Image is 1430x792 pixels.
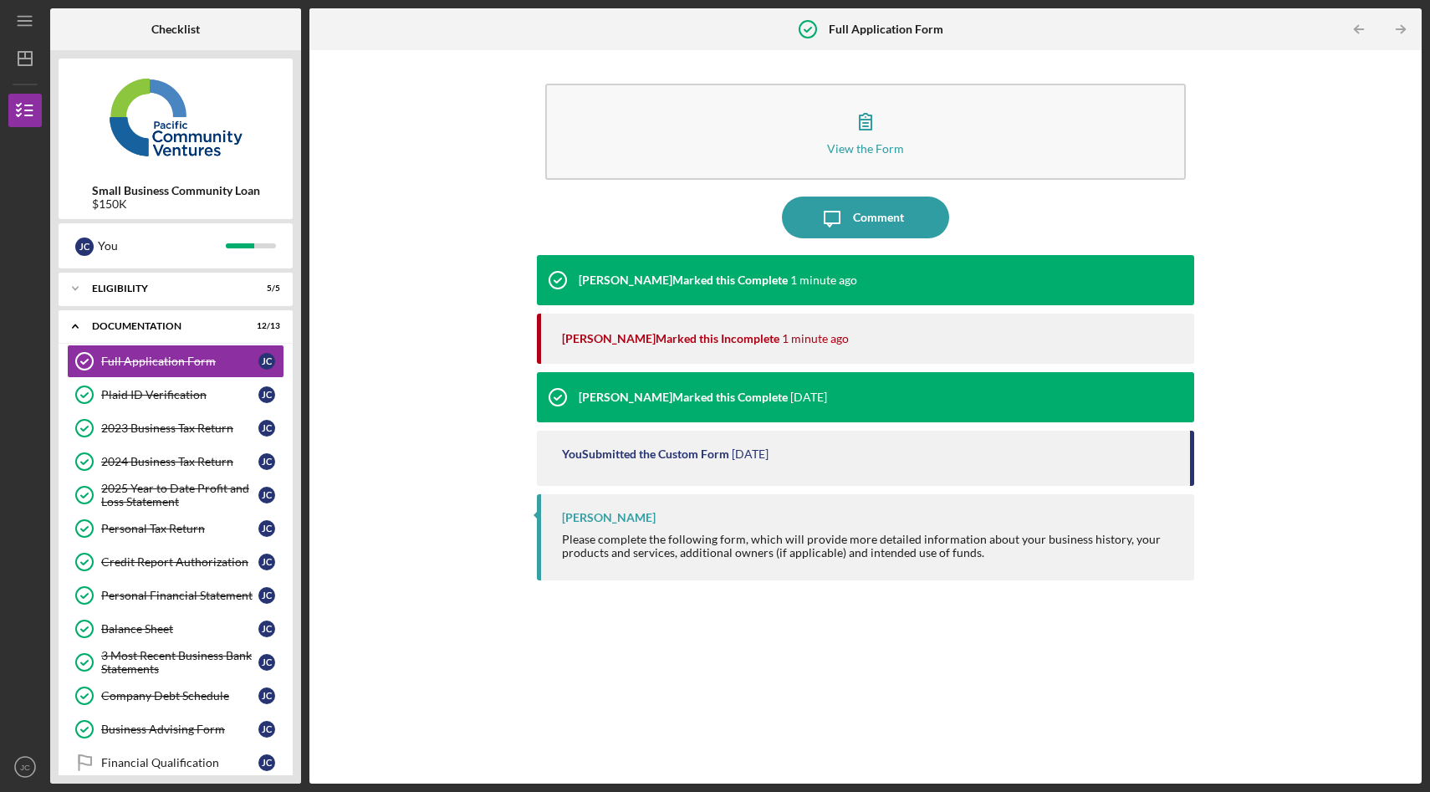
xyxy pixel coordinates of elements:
[101,756,258,769] div: Financial Qualification
[258,386,275,403] div: J C
[101,482,258,508] div: 2025 Year to Date Profit and Loss Statement
[101,455,258,468] div: 2024 Business Tax Return
[67,646,284,679] a: 3 Most Recent Business Bank StatementsJC
[67,679,284,713] a: Company Debt ScheduleJC
[67,478,284,512] a: 2025 Year to Date Profit and Loss StatementJC
[562,332,779,345] div: [PERSON_NAME] Marked this Incomplete
[101,723,258,736] div: Business Advising Form
[258,353,275,370] div: J C
[258,420,275,437] div: J C
[92,184,260,197] b: Small Business Community Loan
[101,689,258,703] div: Company Debt Schedule
[258,654,275,671] div: J C
[8,750,42,784] button: JC
[258,687,275,704] div: J C
[258,754,275,771] div: J C
[67,579,284,612] a: Personal Financial StatementJC
[101,649,258,676] div: 3 Most Recent Business Bank Statements
[853,197,904,238] div: Comment
[101,555,258,569] div: Credit Report Authorization
[92,197,260,211] div: $150K
[827,142,904,155] div: View the Form
[829,23,943,36] b: Full Application Form
[250,321,280,331] div: 12 / 13
[250,284,280,294] div: 5 / 5
[258,554,275,570] div: J C
[562,533,1177,560] div: Please complete the following form, which will provide more detailed information about your busin...
[67,411,284,445] a: 2023 Business Tax ReturnJC
[75,238,94,256] div: J C
[562,447,729,461] div: You Submitted the Custom Form
[579,391,788,404] div: [PERSON_NAME] Marked this Complete
[67,545,284,579] a: Credit Report AuthorizationJC
[98,232,226,260] div: You
[67,713,284,746] a: Business Advising FormJC
[562,511,656,524] div: [PERSON_NAME]
[790,391,827,404] time: 2025-07-21 21:22
[67,378,284,411] a: Plaid ID VerificationJC
[59,67,293,167] img: Product logo
[101,522,258,535] div: Personal Tax Return
[67,612,284,646] a: Balance SheetJC
[101,422,258,435] div: 2023 Business Tax Return
[258,621,275,637] div: J C
[67,512,284,545] a: Personal Tax ReturnJC
[67,345,284,378] a: Full Application FormJC
[101,622,258,636] div: Balance Sheet
[101,355,258,368] div: Full Application Form
[67,445,284,478] a: 2024 Business Tax ReturnJC
[782,332,849,345] time: 2025-08-27 17:59
[782,197,949,238] button: Comment
[20,763,30,772] text: JC
[151,23,200,36] b: Checklist
[258,487,275,503] div: J C
[732,447,769,461] time: 2025-07-18 20:00
[258,587,275,604] div: J C
[258,520,275,537] div: J C
[545,84,1186,180] button: View the Form
[92,321,238,331] div: Documentation
[101,388,258,401] div: Plaid ID Verification
[92,284,238,294] div: Eligibility
[258,721,275,738] div: J C
[101,589,258,602] div: Personal Financial Statement
[67,746,284,779] a: Financial QualificationJC
[579,273,788,287] div: [PERSON_NAME] Marked this Complete
[790,273,857,287] time: 2025-08-27 18:00
[258,453,275,470] div: J C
